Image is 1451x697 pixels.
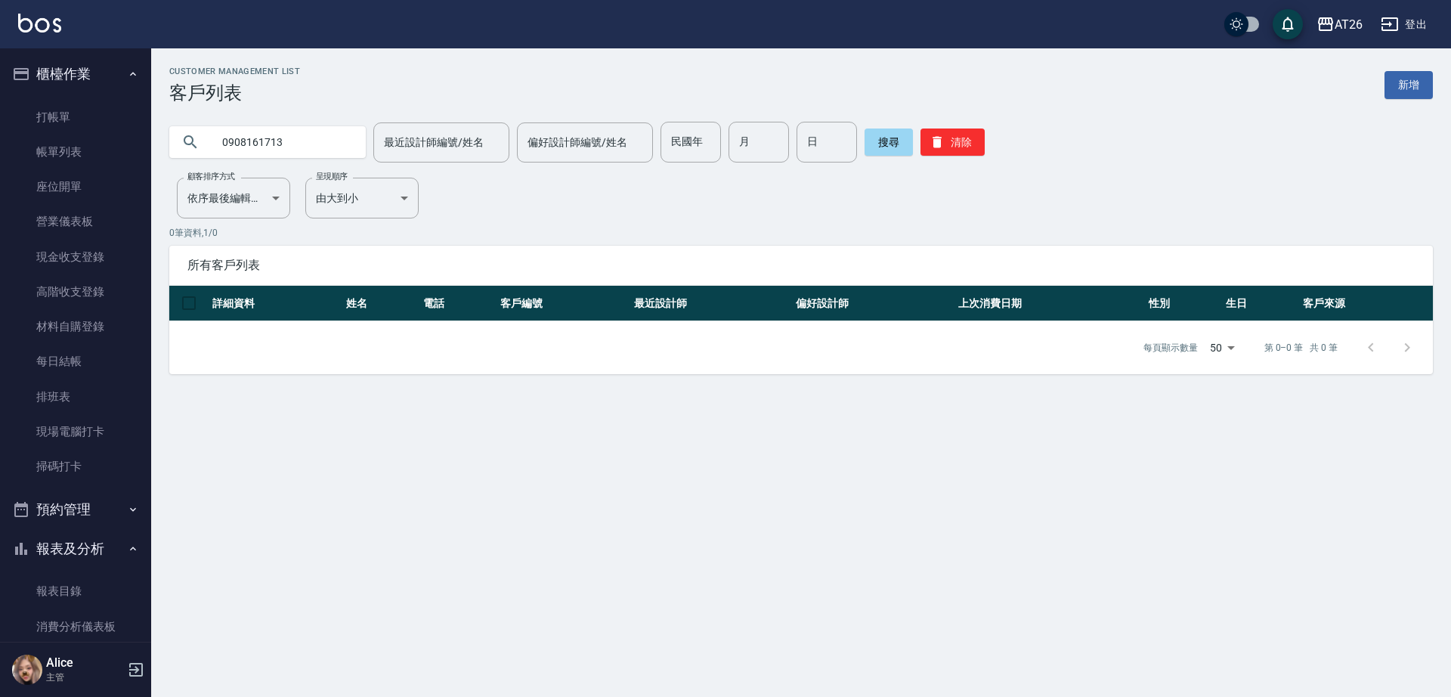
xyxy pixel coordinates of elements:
[6,100,145,135] a: 打帳單
[12,655,42,685] img: Person
[1299,286,1433,321] th: 客戶來源
[18,14,61,33] img: Logo
[497,286,630,321] th: 客戶編號
[6,379,145,414] a: 排班表
[6,609,145,644] a: 消費分析儀表板
[342,286,419,321] th: 姓名
[1384,71,1433,99] a: 新增
[46,671,123,684] p: 主管
[6,529,145,568] button: 報表及分析
[6,204,145,239] a: 營業儀表板
[1335,15,1363,34] div: AT26
[1143,341,1198,355] p: 每頁顯示數量
[6,240,145,274] a: 現金收支登錄
[630,286,793,321] th: 最近設計師
[177,178,290,218] div: 依序最後編輯時間
[6,449,145,484] a: 掃碼打卡
[920,129,985,156] button: 清除
[316,171,348,182] label: 呈現順序
[6,54,145,94] button: 櫃檯作業
[187,171,235,182] label: 顧客排序方式
[6,490,145,529] button: 預約管理
[6,274,145,309] a: 高階收支登錄
[1264,341,1338,355] p: 第 0–0 筆 共 0 筆
[865,129,913,156] button: 搜尋
[212,122,354,163] input: 搜尋關鍵字
[6,414,145,449] a: 現場電腦打卡
[305,178,419,218] div: 由大到小
[6,169,145,204] a: 座位開單
[46,655,123,671] h5: Alice
[1310,9,1369,40] button: AT26
[954,286,1145,321] th: 上次消費日期
[6,309,145,344] a: 材料自購登錄
[1145,286,1222,321] th: 性別
[6,574,145,609] a: 報表目錄
[169,226,1433,240] p: 0 筆資料, 1 / 0
[1273,9,1303,39] button: save
[1375,11,1433,39] button: 登出
[187,258,1415,273] span: 所有客戶列表
[209,286,342,321] th: 詳細資料
[6,135,145,169] a: 帳單列表
[169,82,300,104] h3: 客戶列表
[6,344,145,379] a: 每日結帳
[1204,327,1240,368] div: 50
[792,286,954,321] th: 偏好設計師
[169,67,300,76] h2: Customer Management List
[1222,286,1299,321] th: 生日
[419,286,497,321] th: 電話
